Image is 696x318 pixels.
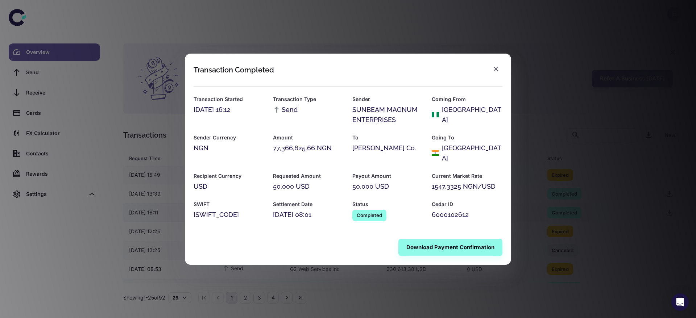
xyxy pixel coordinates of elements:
h6: Amount [273,134,344,142]
h6: Transaction Type [273,95,344,103]
div: Transaction Completed [194,66,274,74]
button: Download Payment Confirmation [398,239,502,256]
h6: SWIFT [194,200,264,208]
h6: Current Market Rate [432,172,502,180]
div: [DATE] 08:01 [273,210,344,220]
div: [DATE] 16:12 [194,105,264,115]
h6: Going To [432,134,502,142]
div: [SWIFT_CODE] [194,210,264,220]
div: 77,366,625.66 NGN [273,143,344,153]
div: 1547.3325 NGN/USD [432,181,502,192]
h6: Coming From [432,95,502,103]
div: Open Intercom Messenger [671,293,689,311]
div: [PERSON_NAME] Co. [352,143,423,153]
div: USD [194,181,264,192]
div: [GEOGRAPHIC_DATA] [442,105,502,125]
div: [GEOGRAPHIC_DATA] [442,143,502,163]
h6: Cedar ID [432,200,502,208]
h6: Transaction Started [194,95,264,103]
span: Completed [352,212,386,219]
h6: Sender [352,95,423,103]
div: 50,000 USD [352,181,423,192]
h6: Recipient Currency [194,172,264,180]
div: 50,000 USD [273,181,344,192]
h6: To [352,134,423,142]
span: Send [273,105,298,115]
h6: Requested Amount [273,172,344,180]
h6: Settlement Date [273,200,344,208]
div: NGN [194,143,264,153]
h6: Status [352,200,423,208]
h6: Payout Amount [352,172,423,180]
div: SUNBEAM MAGNUM ENTERPRISES [352,105,423,125]
h6: Sender Currency [194,134,264,142]
div: 6000102612 [432,210,502,220]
